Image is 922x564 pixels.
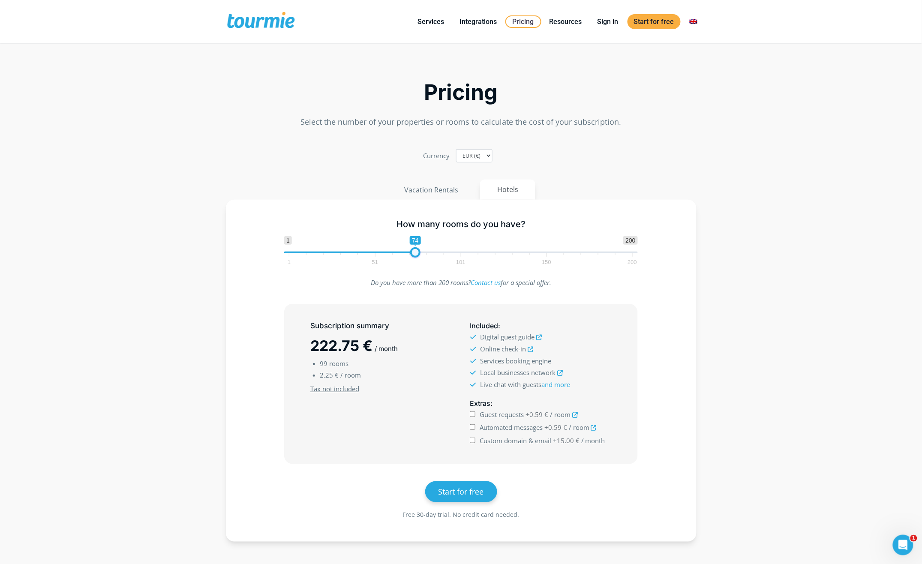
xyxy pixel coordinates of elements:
[480,180,535,200] button: Hotels
[320,359,328,368] span: 99
[423,150,450,162] label: Currency
[226,116,697,128] p: Select the number of your properties or rooms to calculate the cost of your subscription.
[403,510,520,519] span: Free 30-day trial. No credit card needed.
[569,423,589,432] span: / room
[453,16,504,27] a: Integrations
[480,333,535,341] span: Digital guest guide
[505,15,541,28] a: Pricing
[480,410,524,419] span: Guest requests
[591,16,625,27] a: Sign in
[438,486,484,497] span: Start for free
[470,321,611,331] h5: :
[310,337,372,354] span: 222.75 €
[284,277,638,288] p: Do you have more than 200 rooms? for a special offer.
[544,423,567,432] span: +0.59 €
[480,345,526,353] span: Online check-in
[470,321,498,330] span: Included
[480,380,570,389] span: Live chat with guests
[543,16,589,27] a: Resources
[480,423,543,432] span: Automated messages
[893,535,913,555] iframe: Intercom live chat
[284,236,292,245] span: 1
[310,321,452,331] h5: Subscription summary
[541,380,570,389] a: and more
[341,371,361,379] span: / room
[623,236,637,245] span: 200
[387,180,476,200] button: Vacation Rentals
[553,436,580,445] span: +15.00 €
[910,535,917,542] span: 1
[455,260,467,264] span: 101
[581,436,605,445] span: / month
[286,260,292,264] span: 1
[480,368,556,377] span: Local businesses network
[626,260,638,264] span: 200
[284,219,638,230] h5: How many rooms do you have?
[471,278,501,287] a: Contact us
[480,357,551,365] span: Services booking engine
[470,398,611,409] h5: :
[470,399,490,408] span: Extras
[310,384,359,393] u: Tax not included
[541,260,553,264] span: 150
[480,436,551,445] span: Custom domain & email
[410,236,421,245] span: 74
[628,14,681,29] a: Start for free
[371,260,379,264] span: 51
[375,345,398,353] span: / month
[526,410,548,419] span: +0.59 €
[683,16,704,27] a: Switch to
[330,359,349,368] span: rooms
[425,481,497,502] a: Start for free
[550,410,571,419] span: / room
[226,82,697,102] h2: Pricing
[411,16,451,27] a: Services
[320,371,339,379] span: 2.25 €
